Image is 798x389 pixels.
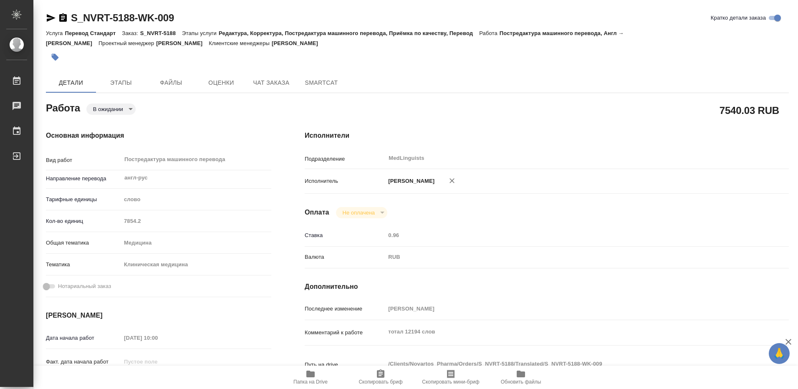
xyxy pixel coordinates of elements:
[46,174,121,183] p: Направление перевода
[46,30,65,36] p: Услуга
[340,209,377,216] button: Не оплачена
[46,13,56,23] button: Скопировать ссылку для ЯМессенджера
[121,236,271,250] div: Медицина
[51,78,91,88] span: Детали
[305,231,385,240] p: Ставка
[46,48,64,66] button: Добавить тэг
[151,78,191,88] span: Файлы
[769,343,790,364] button: 🙏
[46,358,121,366] p: Факт. дата начала работ
[336,207,387,218] div: В ожидании
[711,14,766,22] span: Кратко детали заказа
[58,282,111,290] span: Нотариальный заказ
[121,215,271,227] input: Пустое поле
[385,303,748,315] input: Пустое поле
[305,207,329,217] h4: Оплата
[305,131,789,141] h4: Исполнители
[46,131,271,141] h4: Основная информация
[46,311,271,321] h4: [PERSON_NAME]
[385,250,748,264] div: RUB
[156,40,209,46] p: [PERSON_NAME]
[46,156,121,164] p: Вид работ
[46,195,121,204] p: Тарифные единицы
[122,30,140,36] p: Заказ:
[219,30,479,36] p: Редактура, Корректура, Постредактура машинного перевода, Приёмка по качеству, Перевод
[346,366,416,389] button: Скопировать бриф
[46,260,121,269] p: Тематика
[209,40,272,46] p: Клиентские менеджеры
[272,40,324,46] p: [PERSON_NAME]
[720,103,779,117] h2: 7540.03 RUB
[305,361,385,369] p: Путь на drive
[305,155,385,163] p: Подразделение
[46,100,80,115] h2: Работа
[385,325,748,339] textarea: тотал 12194 слов
[98,40,156,46] p: Проектный менеджер
[385,229,748,241] input: Пустое поле
[101,78,141,88] span: Этапы
[301,78,341,88] span: SmartCat
[91,106,126,113] button: В ожидании
[201,78,241,88] span: Оценки
[58,13,68,23] button: Скопировать ссылку
[443,172,461,190] button: Удалить исполнителя
[275,366,346,389] button: Папка на Drive
[385,177,434,185] p: [PERSON_NAME]
[416,366,486,389] button: Скопировать мини-бриф
[305,305,385,313] p: Последнее изменение
[479,30,500,36] p: Работа
[422,379,479,385] span: Скопировать мини-бриф
[359,379,402,385] span: Скопировать бриф
[305,177,385,185] p: Исполнитель
[46,217,121,225] p: Кол-во единиц
[121,332,194,344] input: Пустое поле
[772,345,786,362] span: 🙏
[501,379,541,385] span: Обновить файлы
[182,30,219,36] p: Этапы услуги
[293,379,328,385] span: Папка на Drive
[305,328,385,337] p: Комментарий к работе
[46,334,121,342] p: Дата начала работ
[71,12,174,23] a: S_NVRT-5188-WK-009
[251,78,291,88] span: Чат заказа
[305,282,789,292] h4: Дополнительно
[305,253,385,261] p: Валюта
[86,104,136,115] div: В ожидании
[140,30,182,36] p: S_NVRT-5188
[121,356,194,368] input: Пустое поле
[385,357,748,371] textarea: /Clients/Novartos_Pharma/Orders/S_NVRT-5188/Translated/S_NVRT-5188-WK-009
[65,30,122,36] p: Перевод Стандарт
[46,239,121,247] p: Общая тематика
[121,258,271,272] div: Клиническая медицина
[121,192,271,207] div: слово
[486,366,556,389] button: Обновить файлы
